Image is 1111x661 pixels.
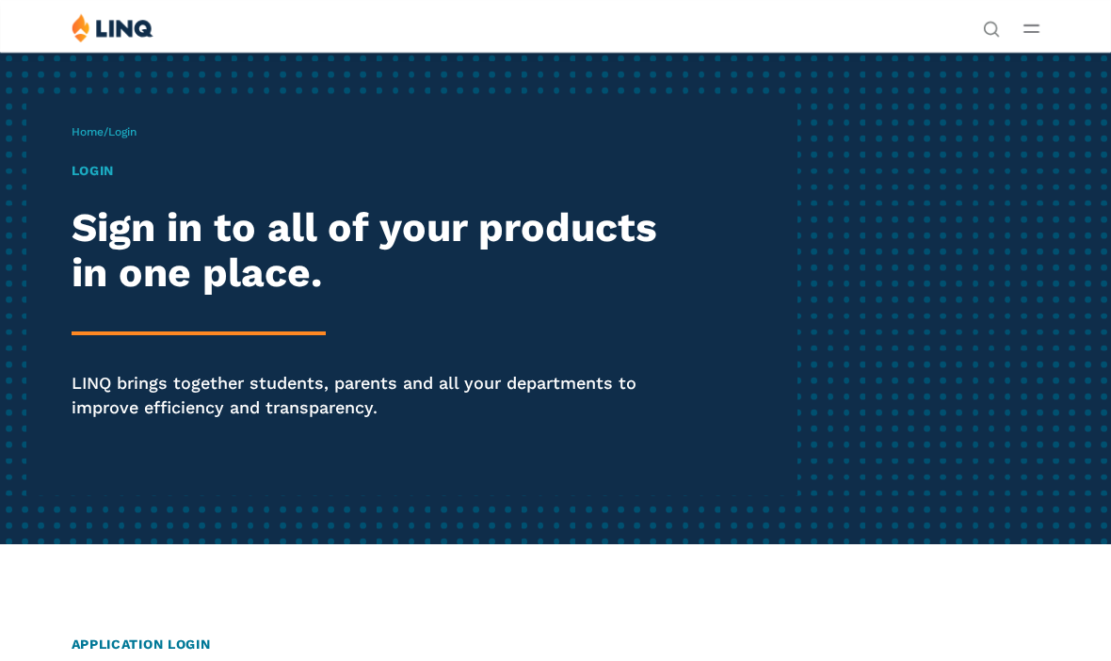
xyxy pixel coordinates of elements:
[72,161,682,181] h1: Login
[983,13,1000,36] nav: Utility Navigation
[72,13,153,42] img: LINQ | K‑12 Software
[1023,18,1039,39] button: Open Main Menu
[72,125,104,138] a: Home
[983,19,1000,36] button: Open Search Bar
[72,371,682,419] p: LINQ brings together students, parents and all your departments to improve efficiency and transpa...
[72,204,682,297] h2: Sign in to all of your products in one place.
[72,125,137,138] span: /
[72,635,1040,654] h2: Application Login
[108,125,137,138] span: Login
